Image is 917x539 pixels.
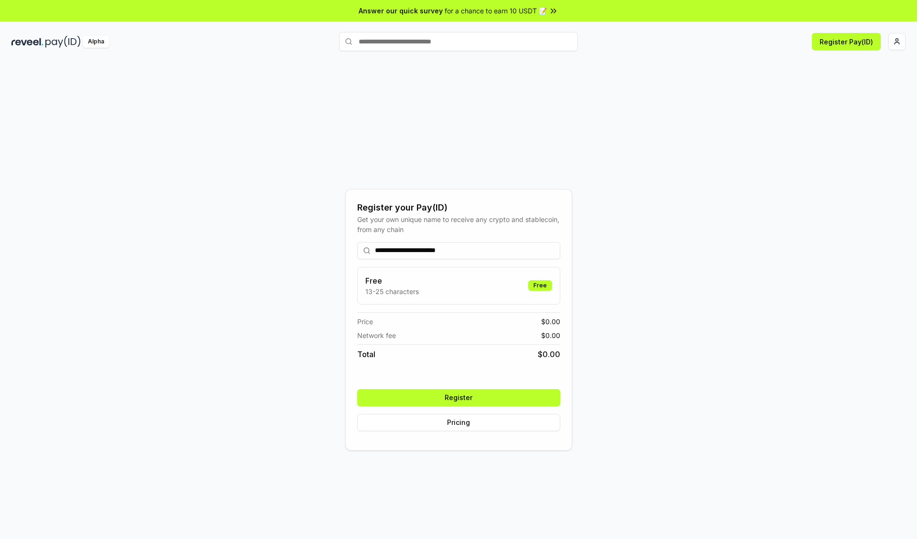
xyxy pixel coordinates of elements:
[365,286,419,296] p: 13-25 characters
[357,214,560,234] div: Get your own unique name to receive any crypto and stablecoin, from any chain
[357,201,560,214] div: Register your Pay(ID)
[45,36,81,48] img: pay_id
[365,275,419,286] h3: Free
[541,330,560,340] span: $ 0.00
[357,330,396,340] span: Network fee
[11,36,43,48] img: reveel_dark
[357,414,560,431] button: Pricing
[357,389,560,406] button: Register
[538,349,560,360] span: $ 0.00
[359,6,443,16] span: Answer our quick survey
[528,280,552,291] div: Free
[83,36,109,48] div: Alpha
[541,317,560,327] span: $ 0.00
[357,317,373,327] span: Price
[812,33,881,50] button: Register Pay(ID)
[445,6,547,16] span: for a chance to earn 10 USDT 📝
[357,349,375,360] span: Total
